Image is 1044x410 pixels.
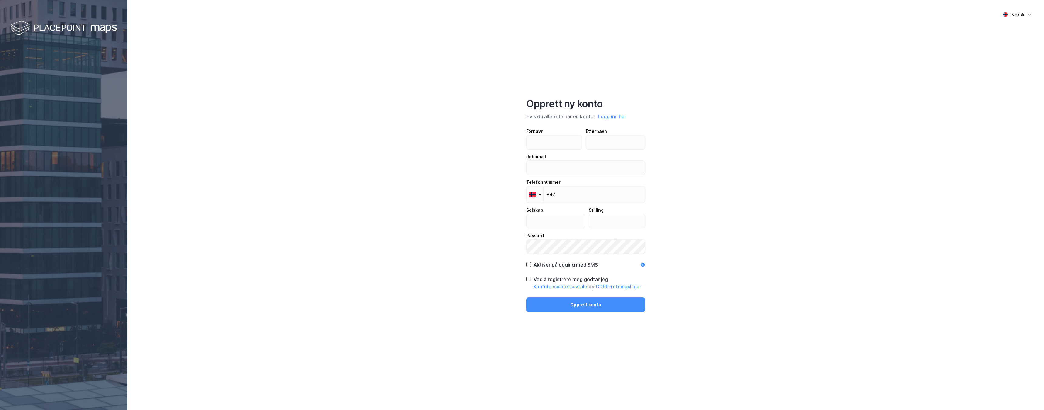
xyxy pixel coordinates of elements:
div: Passord [526,232,645,239]
div: Aktiver pålogging med SMS [534,261,598,268]
div: Norsk [1011,11,1025,18]
div: Ved å registrere meg godtar jeg og [534,276,645,290]
div: Fornavn [526,128,582,135]
div: Norway: + 47 [527,186,543,203]
input: Telefonnummer [526,186,645,203]
div: Telefonnummer [526,179,645,186]
div: Stilling [589,207,646,214]
div: Opprett ny konto [526,98,645,110]
button: Logg inn her [596,113,628,120]
div: Etternavn [586,128,646,135]
div: Jobbmail [526,153,645,160]
div: Hvis du allerede har en konto: [526,113,645,120]
div: Selskap [526,207,585,214]
button: Opprett konto [526,297,645,312]
img: logo-white.f07954bde2210d2a523dddb988cd2aa7.svg [11,19,117,37]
